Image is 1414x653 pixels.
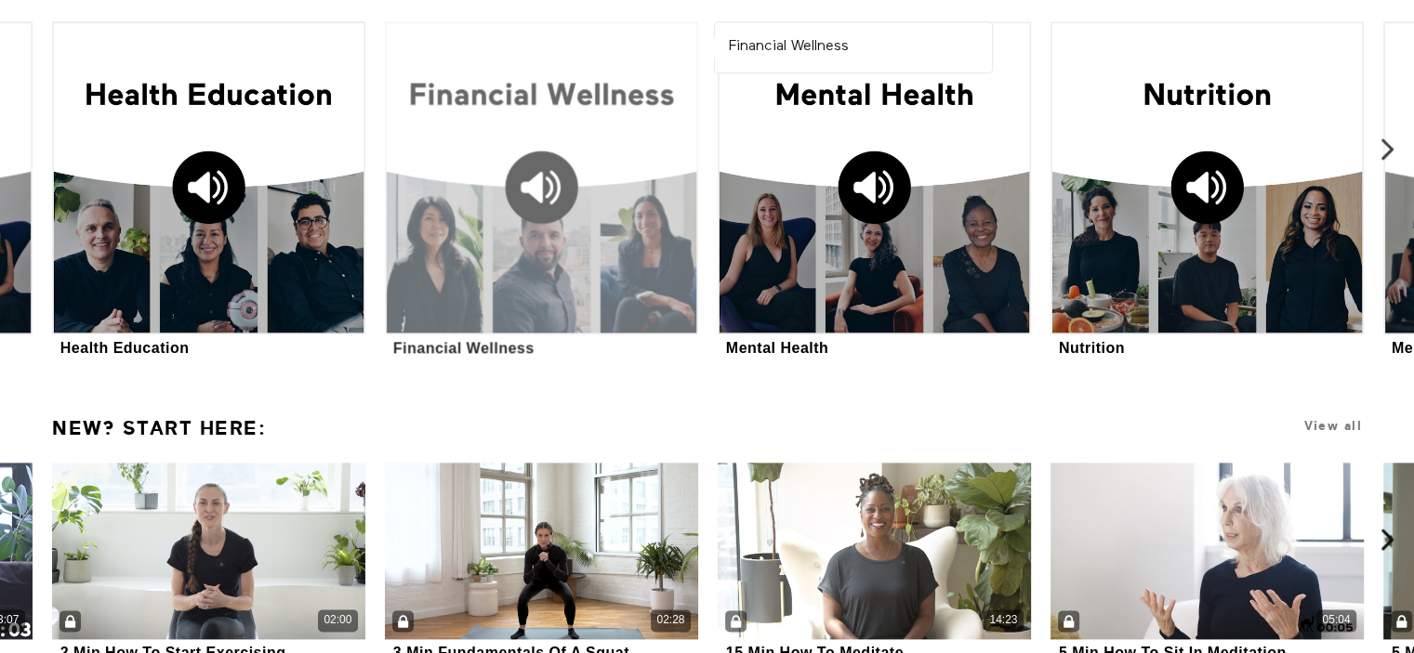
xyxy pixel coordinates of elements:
[324,612,351,628] div: 02:00
[1304,419,1362,433] a: View all
[1059,339,1125,357] div: Nutrition
[52,21,365,359] a: Health EducationHealth Education
[60,339,190,357] div: Health Education
[385,21,698,359] a: Financial WellnessFinancial Wellness
[989,612,1017,628] div: 14:23
[52,409,266,448] a: New? Start here:
[1051,21,1364,359] a: NutritionNutrition
[729,39,849,54] strong: Financial Wellness
[1322,612,1350,628] div: 05:04
[718,21,1031,359] a: Mental HealthMental Health
[393,339,535,357] div: Financial Wellness
[726,339,829,357] div: Mental Health
[656,612,684,628] div: 02:28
